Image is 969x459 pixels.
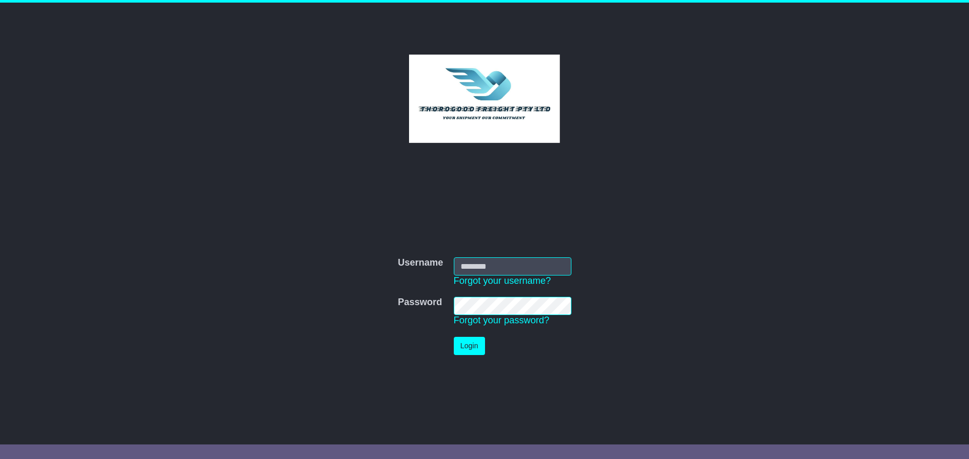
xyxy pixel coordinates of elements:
[454,276,551,286] a: Forgot your username?
[454,337,485,355] button: Login
[409,55,560,143] img: Thorogood Freight Pty Ltd
[398,297,442,308] label: Password
[398,257,443,269] label: Username
[454,315,550,325] a: Forgot your password?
